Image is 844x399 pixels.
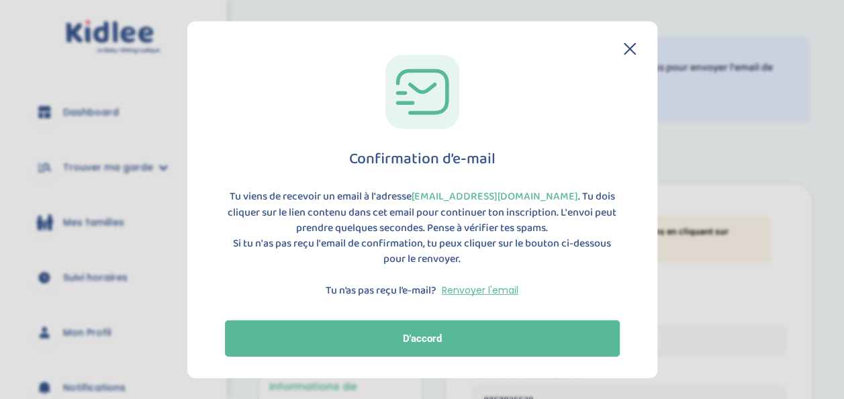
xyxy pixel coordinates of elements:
button: D'accord [225,320,620,356]
p: Tu viens de recevoir un email à l'adresse . Tu dois cliquer sur le lien contenu dans cet email po... [226,189,618,267]
button: Renvoyer l'email [442,283,518,298]
span: [EMAIL_ADDRESS][DOMAIN_NAME] [412,188,578,205]
h1: Confirmation d’e-mail [349,150,496,167]
p: Tu n’as pas reçu l’e-mail? [326,283,436,298]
